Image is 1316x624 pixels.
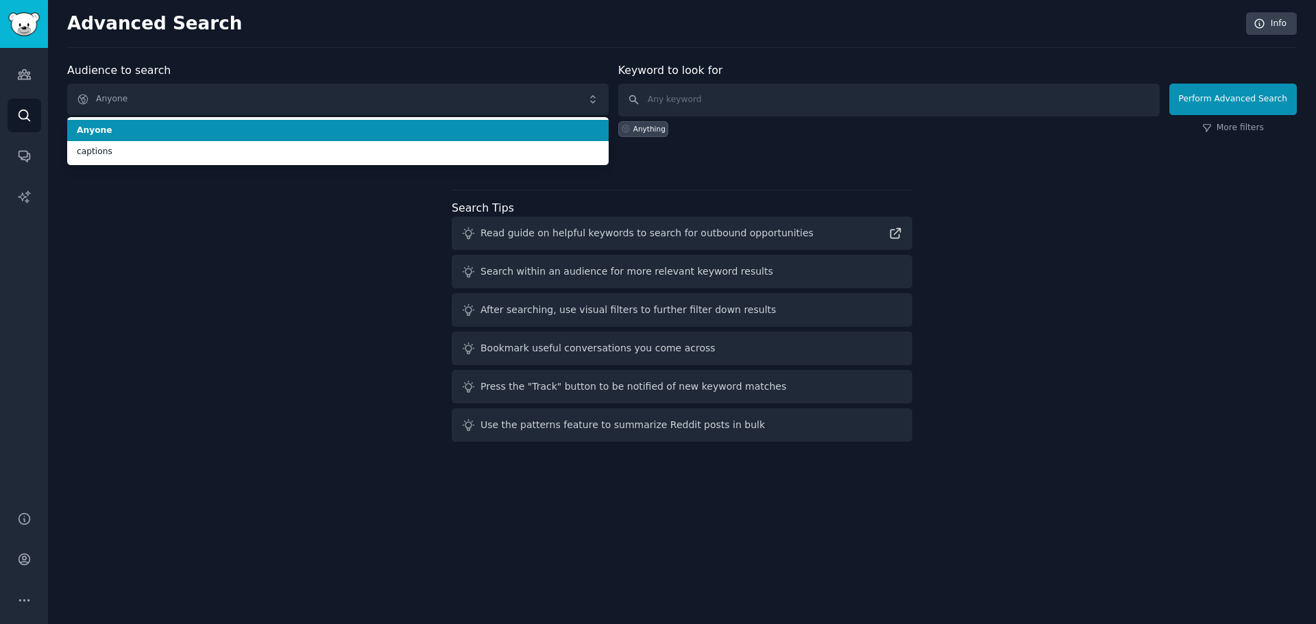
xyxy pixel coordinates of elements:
[618,64,723,77] label: Keyword to look for
[480,264,773,279] div: Search within an audience for more relevant keyword results
[67,13,1239,35] h2: Advanced Search
[67,117,609,165] ul: Anyone
[480,418,765,432] div: Use the patterns feature to summarize Reddit posts in bulk
[67,64,171,77] label: Audience to search
[67,84,609,115] button: Anyone
[8,12,40,36] img: GummySearch logo
[480,226,814,240] div: Read guide on helpful keywords to search for outbound opportunities
[1246,12,1297,36] a: Info
[633,124,666,134] div: Anything
[480,303,776,317] div: After searching, use visual filters to further filter down results
[480,341,716,355] div: Bookmark useful conversations you come across
[1202,122,1264,134] a: More filters
[618,84,1160,116] input: Any keyword
[77,125,599,137] span: Anyone
[452,201,514,214] label: Search Tips
[480,379,786,394] div: Press the "Track" button to be notified of new keyword matches
[77,146,599,158] span: captions
[1169,84,1297,115] button: Perform Advanced Search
